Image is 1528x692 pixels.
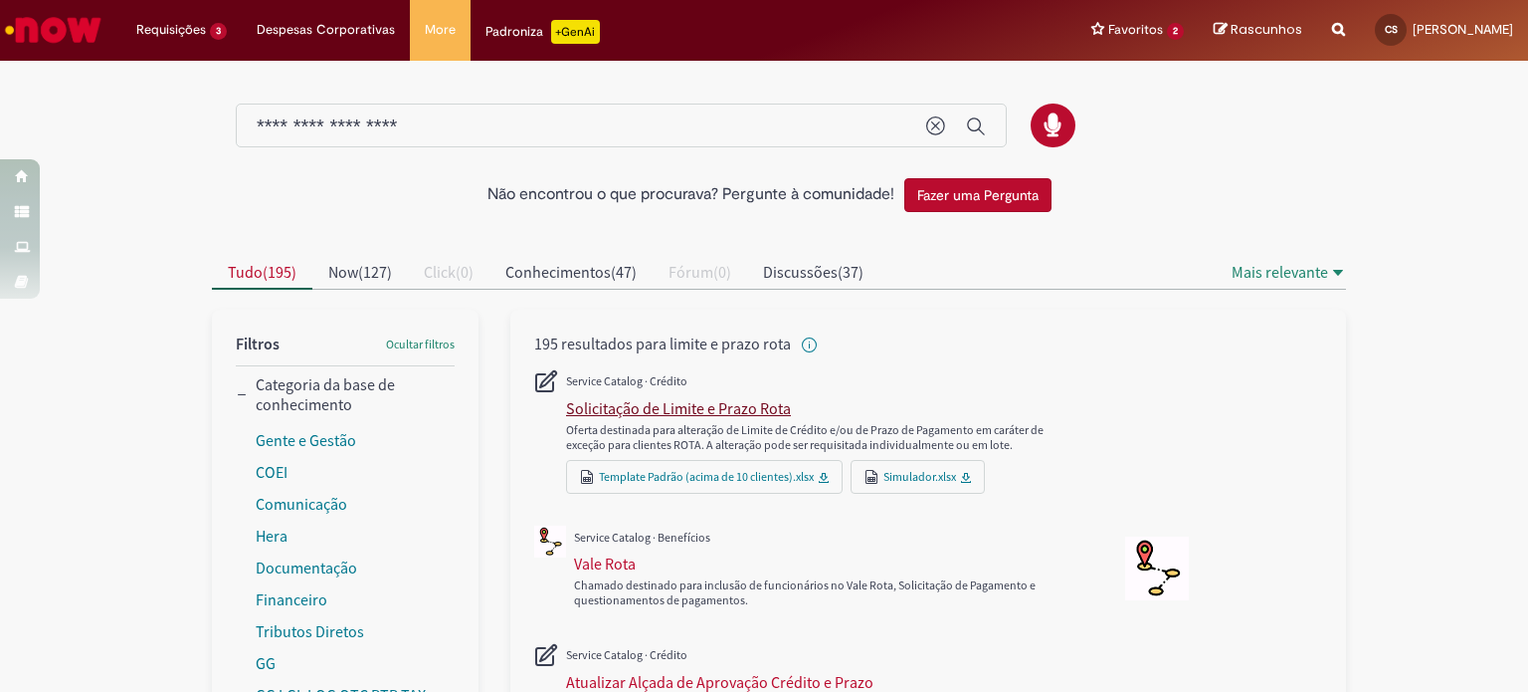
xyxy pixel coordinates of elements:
a: Rascunhos [1214,21,1302,40]
img: ServiceNow [2,10,104,50]
span: 3 [210,23,227,40]
p: +GenAi [551,20,600,44]
span: More [425,20,456,40]
span: Rascunhos [1231,20,1302,39]
span: 2 [1167,23,1184,40]
span: Requisições [136,20,206,40]
h2: Não encontrou o que procurava? Pergunte à comunidade! [487,186,894,204]
button: Fazer uma Pergunta [904,178,1051,212]
span: CS [1385,23,1398,36]
span: [PERSON_NAME] [1413,21,1513,38]
span: Favoritos [1108,20,1163,40]
span: Despesas Corporativas [257,20,395,40]
div: Padroniza [485,20,600,44]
